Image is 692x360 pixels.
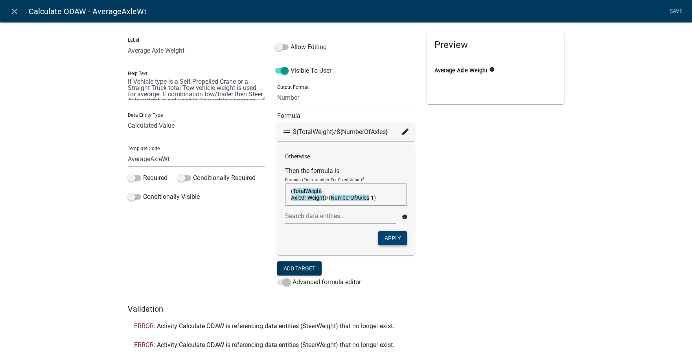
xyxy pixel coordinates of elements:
div: ${TotalWeight}/${NumberOfAxles} [283,127,409,137]
label: Required [128,173,167,183]
span: Activity Calculate ODAW is referencing data entities (SteerWeight) that no longer exist. [157,323,394,329]
label: Then the formula is [285,168,339,174]
label: Visible To User [275,66,331,75]
span: ERROR: [134,323,155,329]
span: ERROR: [134,342,155,348]
span: Calculate ODAW - AverageAxleWt [29,4,147,19]
label: Conditionally Visible [128,192,200,202]
button: Add Target [277,261,322,276]
a: Save [666,4,686,19]
span: Activity Calculate ODAW is referencing data entities (SteerWeight) that no longer exist. [157,342,394,348]
label: Conditionally Required [178,173,256,183]
label: Allow Editing [275,42,327,52]
i: info [489,67,495,72]
h5: Validation [128,304,564,314]
p: Otherwise [285,152,407,161]
button: Apply [378,231,407,245]
i: close [10,7,19,16]
h5: Preview [434,39,556,51]
p: Formula (Enter Number For Fixed Value) [285,177,362,182]
h6: Formula [277,112,415,119]
label: Average Axle Weight [434,68,488,73]
input: Search data entities... [285,208,396,224]
label: Advanced formula editor [277,277,361,287]
i: info [402,214,407,220]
